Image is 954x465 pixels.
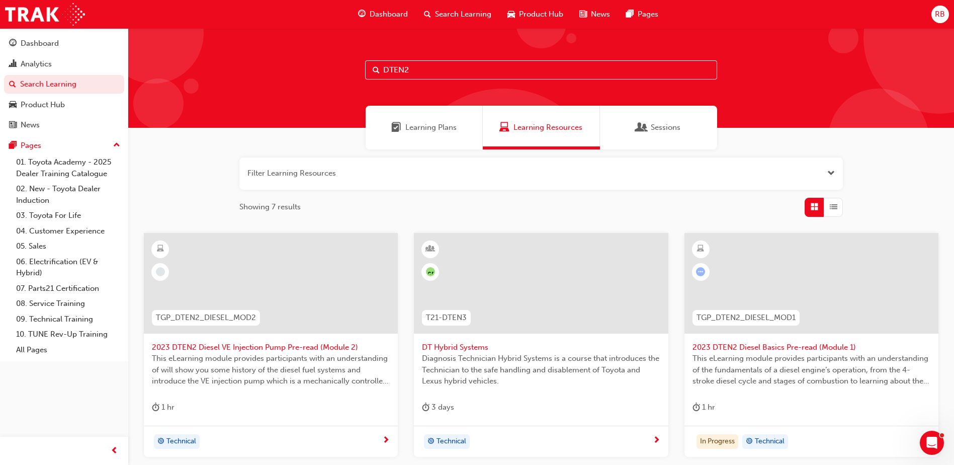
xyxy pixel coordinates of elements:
[427,243,434,256] span: learningResourceType_INSTRUCTOR_LED-icon
[144,233,398,457] a: TGP_DTEN2_DIESEL_MOD22023 DTEN2 Diesel VE Injection Pump Pre-read (Module 2)This eLearning module...
[5,3,85,26] img: Trak
[499,4,571,25] a: car-iconProduct Hub
[416,4,499,25] a: search-iconSearch Learning
[21,140,41,151] div: Pages
[12,281,124,296] a: 07. Parts21 Certification
[600,106,717,149] a: SessionsSessions
[365,60,717,80] input: Search...
[579,8,587,21] span: news-icon
[507,8,515,21] span: car-icon
[591,9,610,20] span: News
[618,4,666,25] a: pages-iconPages
[4,34,124,53] a: Dashboard
[935,9,945,20] span: RB
[426,267,435,276] span: null-icon
[692,401,715,414] div: 1 hr
[697,243,704,256] span: learningResourceType_ELEARNING-icon
[4,75,124,94] a: Search Learning
[166,436,196,447] span: Technical
[638,9,658,20] span: Pages
[405,122,457,133] span: Learning Plans
[830,201,837,213] span: List
[12,223,124,239] a: 04. Customer Experience
[156,312,256,324] span: TGP_DTEN2_DIESEL_MOD2
[9,80,16,89] span: search-icon
[4,55,124,73] a: Analytics
[239,201,301,213] span: Showing 7 results
[12,239,124,254] a: 05. Sales
[21,99,65,111] div: Product Hub
[12,296,124,312] a: 08. Service Training
[152,342,390,353] span: 2023 DTEN2 Diesel VE Injection Pump Pre-read (Module 2)
[12,208,124,223] a: 03. Toyota For Life
[499,122,509,133] span: Learning Resources
[12,312,124,327] a: 09. Technical Training
[637,122,647,133] span: Sessions
[12,254,124,281] a: 06. Electrification (EV & Hybrid)
[12,327,124,342] a: 10. TUNE Rev-Up Training
[422,401,429,414] span: duration-icon
[414,233,668,457] a: null-iconT21-DTEN3DT Hybrid SystemsDiagnosis Technician Hybrid Systems is a course that introduce...
[426,312,467,324] span: T21-DTEN3
[755,436,785,447] span: Technical
[373,64,380,76] span: Search
[9,39,17,48] span: guage-icon
[571,4,618,25] a: news-iconNews
[653,436,660,445] span: next-icon
[366,106,483,149] a: Learning PlansLearning Plans
[152,353,390,387] span: This eLearning module provides participants with an understanding of will show you some history o...
[391,122,401,133] span: Learning Plans
[519,9,563,20] span: Product Hub
[12,154,124,181] a: 01. Toyota Academy - 2025 Dealer Training Catalogue
[9,141,17,150] span: pages-icon
[422,353,660,387] span: Diagnosis Technician Hybrid Systems is a course that introduces the Technician to the safe handli...
[111,445,118,457] span: prev-icon
[12,181,124,208] a: 02. New - Toyota Dealer Induction
[4,116,124,134] a: News
[422,401,454,414] div: 3 days
[382,436,390,445] span: next-icon
[513,122,582,133] span: Learning Resources
[4,136,124,155] button: Pages
[152,401,159,414] span: duration-icon
[651,122,680,133] span: Sessions
[692,353,930,387] span: This eLearning module provides participants with an understanding of the fundamentals of a diesel...
[697,434,738,449] div: In Progress
[157,243,164,256] span: learningResourceType_ELEARNING-icon
[684,233,938,457] a: TGP_DTEN2_DIESEL_MOD12023 DTEN2 Diesel Basics Pre-read (Module 1)This eLearning module provides p...
[483,106,600,149] a: Learning ResourcesLearning Resources
[435,9,491,20] span: Search Learning
[370,9,408,20] span: Dashboard
[920,431,944,455] iframe: Intercom live chat
[21,58,52,70] div: Analytics
[9,101,17,110] span: car-icon
[156,267,165,276] span: learningRecordVerb_NONE-icon
[437,436,466,447] span: Technical
[4,96,124,114] a: Product Hub
[626,8,634,21] span: pages-icon
[4,32,124,136] button: DashboardAnalyticsSearch LearningProduct HubNews
[746,435,753,448] span: target-icon
[692,401,700,414] span: duration-icon
[152,401,175,414] div: 1 hr
[113,139,120,152] span: up-icon
[9,60,17,69] span: chart-icon
[692,342,930,353] span: 2023 DTEN2 Diesel Basics Pre-read (Module 1)
[427,435,435,448] span: target-icon
[21,38,59,49] div: Dashboard
[424,8,431,21] span: search-icon
[157,435,164,448] span: target-icon
[358,8,366,21] span: guage-icon
[21,119,40,131] div: News
[811,201,818,213] span: Grid
[12,342,124,358] a: All Pages
[697,312,796,324] span: TGP_DTEN2_DIESEL_MOD1
[9,121,17,130] span: news-icon
[827,168,835,179] button: Open the filter
[350,4,416,25] a: guage-iconDashboard
[696,267,705,276] span: learningRecordVerb_ATTEMPT-icon
[422,342,660,353] span: DT Hybrid Systems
